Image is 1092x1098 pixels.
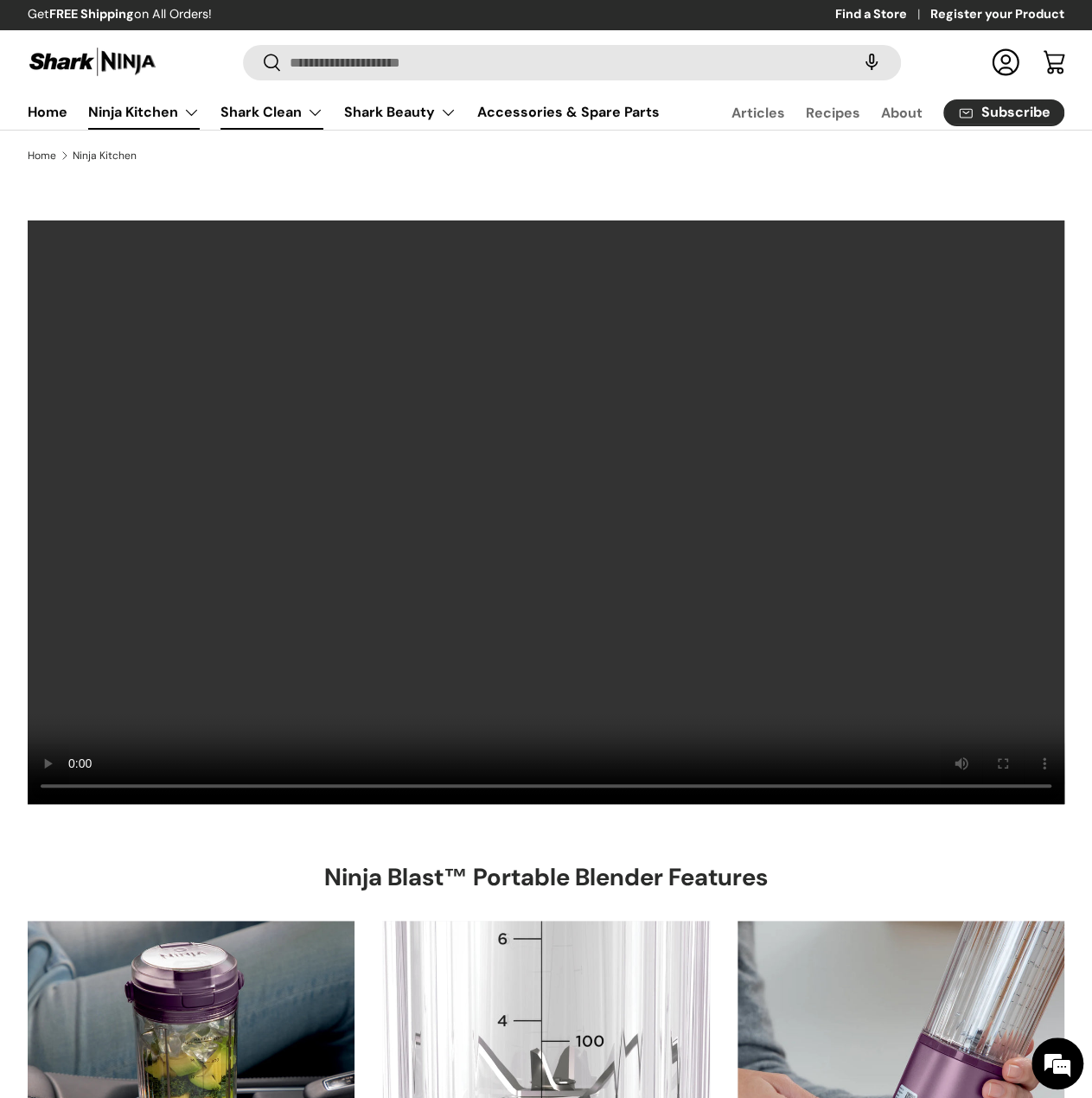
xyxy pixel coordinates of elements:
[28,5,212,24] p: Get on All Orders!
[28,95,660,130] nav: Primary
[284,9,325,50] div: Minimize live chat window
[28,95,67,129] a: Home
[881,96,923,130] a: About
[324,862,768,893] h2: Ninja Blast™ Portable Blender Features
[334,95,467,130] summary: Shark Beauty
[28,45,157,79] img: Shark Ninja Philippines
[981,105,1050,119] span: Subscribe
[943,99,1064,126] a: Subscribe
[100,218,239,393] span: We're online!
[28,150,56,161] a: Home
[731,96,785,130] a: Articles
[690,95,1064,130] nav: Secondary
[835,5,930,24] a: Find a Store
[844,43,899,81] speech-search-button: Search by voice
[90,97,291,119] div: Chat with us now
[78,95,210,130] summary: Ninja Kitchen
[9,472,329,533] textarea: Type your message and hit 'Enter'
[28,148,1064,163] nav: Breadcrumbs
[73,150,137,161] a: Ninja Kitchen
[477,95,660,129] a: Accessories & Spare Parts
[930,5,1064,24] a: Register your Product
[210,95,334,130] summary: Shark Clean
[806,96,860,130] a: Recipes
[49,6,134,22] strong: FREE Shipping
